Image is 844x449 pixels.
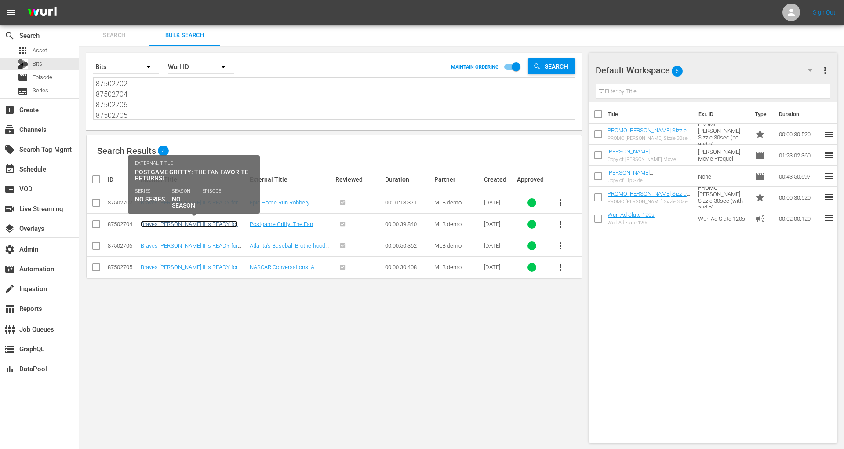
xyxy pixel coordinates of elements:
[484,242,514,249] div: [DATE]
[755,192,765,203] span: Promo
[141,199,238,212] a: Braves [PERSON_NAME] II is READY for Speedway Classic Bowling 3
[774,102,826,127] th: Duration
[695,145,751,166] td: [PERSON_NAME] Movie Prequel
[158,148,169,154] span: 4
[695,187,751,208] td: PROMO [PERSON_NAME] Sizzle 30sec (with audio)
[434,264,462,270] span: MLB demo
[97,146,156,156] span: Search Results
[695,166,751,187] td: None
[385,176,432,183] div: Duration
[4,30,15,41] span: Search
[824,213,834,223] span: reorder
[484,176,514,183] div: Created
[93,55,159,79] div: Bits
[4,164,15,175] span: Schedule
[250,242,329,256] a: Atlanta's Baseball Brotherhood Shines Bright
[755,150,765,161] span: Episode
[555,241,566,251] span: more_vert
[541,58,575,74] span: Search
[755,213,765,224] span: Ad
[141,221,238,234] a: Braves [PERSON_NAME] II is READY for Speedway Classic Bowling 3
[608,212,655,218] a: Wurl Ad Slate 120s
[4,324,15,335] span: Job Queues
[250,176,333,183] div: External Title
[96,80,575,120] textarea: 87502702 87502704 87502706 87502705
[550,235,571,256] button: more_vert
[517,176,547,183] div: Approved
[385,264,432,270] div: 00:00:30.408
[108,264,138,270] div: 87502705
[4,244,15,255] span: Admin
[33,59,42,68] span: Bits
[18,59,28,69] div: Bits
[4,223,15,234] span: Overlays
[21,2,63,23] img: ans4CAIJ8jUAAAAAAAAAAAAAAAAAAAAAAAAgQb4GAAAAAAAAAAAAAAAAAAAAAAAAJMjXAAAAAAAAAAAAAAAAAAAAAAAAgAT5G...
[528,58,575,74] button: Search
[550,257,571,278] button: more_vert
[33,86,48,95] span: Series
[749,102,774,127] th: Type
[775,124,824,145] td: 00:00:30.520
[820,65,830,76] span: more_vert
[4,284,15,294] span: Ingestion
[824,171,834,181] span: reorder
[434,199,462,206] span: MLB demo
[18,45,28,56] span: Asset
[824,128,834,139] span: reorder
[385,199,432,206] div: 00:01:13.371
[434,242,462,249] span: MLB demo
[813,9,836,16] a: Sign Out
[608,102,693,127] th: Title
[108,176,138,183] div: ID
[608,127,690,140] a: PROMO [PERSON_NAME] Sizzle 30sec (no audio)
[608,190,690,204] a: PROMO [PERSON_NAME] Sizzle 30sec (with audio)
[385,221,432,227] div: 00:00:39.840
[550,214,571,235] button: more_vert
[4,204,15,214] span: Live Streaming
[18,86,28,96] span: Series
[33,46,47,55] span: Asset
[484,221,514,227] div: [DATE]
[108,242,138,249] div: 87502706
[335,176,382,183] div: Reviewed
[250,199,313,212] a: Epic Home Run Robbery Explained!
[608,178,691,183] div: Copy of Flip Side
[775,208,824,229] td: 00:02:00.120
[672,62,683,80] span: 5
[4,184,15,194] span: VOD
[775,145,824,166] td: 01:23:02.360
[608,169,685,189] a: [PERSON_NAME][MEDICAL_DATA] A [US_STATE] Minute
[824,192,834,202] span: reorder
[250,221,316,234] a: Postgame Gritty: The Fan Favorite Returns!
[451,64,499,70] p: MAINTAIN ORDERING
[608,135,691,141] div: PROMO [PERSON_NAME] Sizzle 30sec (no audio)
[755,171,765,182] span: Episode
[33,73,52,82] span: Episode
[555,219,566,230] span: more_vert
[141,176,247,183] div: Internal Title
[4,105,15,115] span: Create
[484,264,514,270] div: [DATE]
[4,144,15,155] span: Search Tag Mgmt
[141,242,241,256] a: Braves [PERSON_NAME] II is READY for Speedway Classic Bowling 3
[484,199,514,206] div: [DATE]
[608,148,666,168] a: [PERSON_NAME][MEDICAL_DATA] [PERSON_NAME] Movie
[4,264,15,274] span: Automation
[596,58,821,83] div: Default Workspace
[755,129,765,139] span: Promo
[108,199,138,206] div: 87502702
[168,55,234,79] div: Wurl ID
[155,30,215,40] span: Bulk Search
[555,262,566,273] span: more_vert
[434,221,462,227] span: MLB demo
[820,60,830,81] button: more_vert
[695,208,751,229] td: Wurl Ad Slate 120s
[608,199,691,204] div: PROMO [PERSON_NAME] Sizzle 30sec (with audio)
[434,176,481,183] div: Partner
[4,344,15,354] span: GraphQL
[555,197,566,208] span: more_vert
[4,364,15,374] span: DataPool
[385,242,432,249] div: 00:00:50.362
[775,166,824,187] td: 00:43:50.697
[824,150,834,160] span: reorder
